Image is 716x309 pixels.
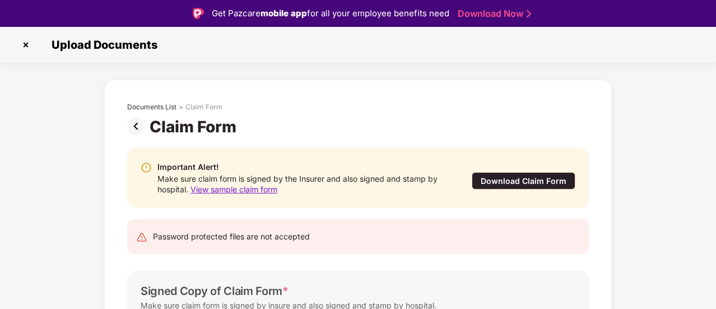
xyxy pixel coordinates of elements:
strong: mobile app [261,8,307,19]
img: Logo [193,8,204,19]
img: svg+xml;base64,PHN2ZyBpZD0iV2FybmluZ18tXzIweDIwIiBkYXRhLW5hbWU9Ildhcm5pbmcgLSAyMHgyMCIgeG1sbnM9Im... [141,162,152,173]
span: View sample claim form [190,185,277,194]
img: svg+xml;base64,PHN2ZyBpZD0iUHJldi0zMngzMiIgeG1sbnM9Imh0dHA6Ly93d3cudzMub3JnLzIwMDAvc3ZnIiB3aWR0aD... [127,117,150,135]
div: Get Pazcare for all your employee benefits need [212,7,449,20]
div: Important Alert! [157,161,449,173]
img: svg+xml;base64,PHN2ZyBpZD0iQ3Jvc3MtMzJ4MzIiIHhtbG5zPSJodHRwOi8vd3d3LnczLm9yZy8yMDAwL3N2ZyIgd2lkdG... [17,36,35,54]
img: Stroke [527,8,531,20]
a: Download Now [458,8,528,20]
div: Claim Form [150,117,241,136]
div: > [179,103,183,112]
div: Documents List [127,103,176,112]
span: Upload Documents [40,38,163,52]
img: svg+xml;base64,PHN2ZyB4bWxucz0iaHR0cDovL3d3dy53My5vcmcvMjAwMC9zdmciIHdpZHRoPSIyNCIgaGVpZ2h0PSIyNC... [136,232,147,243]
div: Signed Copy of Claim Form [141,284,289,298]
div: Make sure claim form is signed by the Insurer and also signed and stamp by hospital. [157,173,449,195]
div: Download Claim Form [472,172,575,190]
div: Claim Form [185,103,222,112]
div: Password protected files are not accepted [153,230,310,243]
